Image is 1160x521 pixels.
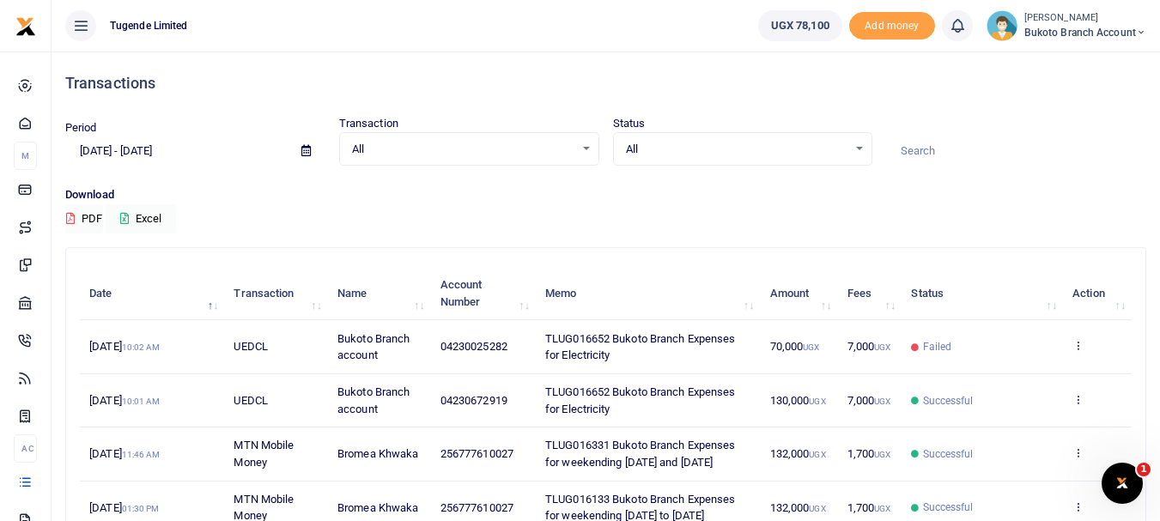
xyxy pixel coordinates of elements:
[106,204,176,233] button: Excel
[987,10,1146,41] a: profile-user [PERSON_NAME] Bukoto Branch account
[545,332,735,362] span: TLUG016652 Bukoto Branch Expenses for Electricity
[80,267,224,320] th: Date: activate to sort column descending
[847,340,891,353] span: 7,000
[89,394,160,407] span: [DATE]
[874,342,890,352] small: UGX
[874,397,890,406] small: UGX
[65,119,97,136] label: Period
[122,397,161,406] small: 10:01 AM
[626,141,848,158] span: All
[440,340,507,353] span: 04230025282
[613,115,646,132] label: Status
[103,18,195,33] span: Tugende Limited
[65,186,1146,204] p: Download
[440,394,507,407] span: 04230672919
[886,136,1146,166] input: Search
[771,17,829,34] span: UGX 78,100
[770,447,826,460] span: 132,000
[809,397,825,406] small: UGX
[337,501,418,514] span: Bromea Khwaka
[1024,25,1146,40] span: Bukoto Branch account
[770,340,820,353] span: 70,000
[923,339,952,354] span: Failed
[874,450,890,459] small: UGX
[339,115,398,132] label: Transaction
[770,501,826,514] span: 132,000
[89,340,160,353] span: [DATE]
[1024,11,1146,26] small: [PERSON_NAME]
[536,267,761,320] th: Memo: activate to sort column ascending
[809,504,825,513] small: UGX
[874,504,890,513] small: UGX
[760,267,837,320] th: Amount: activate to sort column ascending
[847,447,891,460] span: 1,700
[234,439,294,469] span: MTN Mobile Money
[14,434,37,463] li: Ac
[234,394,268,407] span: UEDCL
[122,504,160,513] small: 01:30 PM
[65,204,103,233] button: PDF
[440,447,513,460] span: 256777610027
[758,10,842,41] a: UGX 78,100
[849,12,935,40] span: Add money
[15,19,36,32] a: logo-small logo-large logo-large
[89,501,159,514] span: [DATE]
[122,450,161,459] small: 11:46 AM
[770,394,826,407] span: 130,000
[923,393,974,409] span: Successful
[122,342,161,352] small: 10:02 AM
[328,267,431,320] th: Name: activate to sort column ascending
[89,447,160,460] span: [DATE]
[431,267,536,320] th: Account Number: activate to sort column ascending
[837,267,902,320] th: Fees: activate to sort column ascending
[849,12,935,40] li: Toup your wallet
[847,501,891,514] span: 1,700
[1063,267,1132,320] th: Action: activate to sort column ascending
[352,141,574,158] span: All
[849,18,935,31] a: Add money
[902,267,1063,320] th: Status: activate to sort column ascending
[1137,463,1151,476] span: 1
[545,439,735,469] span: TLUG016331 Bukoto Branch Expenses for weekending [DATE] and [DATE]
[337,385,410,415] span: Bukoto Branch account
[65,74,1146,93] h4: Transactions
[923,446,974,462] span: Successful
[65,136,288,166] input: select period
[14,142,37,170] li: M
[1102,463,1143,504] iframe: Intercom live chat
[751,10,849,41] li: Wallet ballance
[545,385,735,415] span: TLUG016652 Bukoto Branch Expenses for Electricity
[809,450,825,459] small: UGX
[987,10,1017,41] img: profile-user
[847,394,891,407] span: 7,000
[337,332,410,362] span: Bukoto Branch account
[15,16,36,37] img: logo-small
[923,500,974,515] span: Successful
[337,447,418,460] span: Bromea Khwaka
[234,340,268,353] span: UEDCL
[803,342,819,352] small: UGX
[224,267,328,320] th: Transaction: activate to sort column ascending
